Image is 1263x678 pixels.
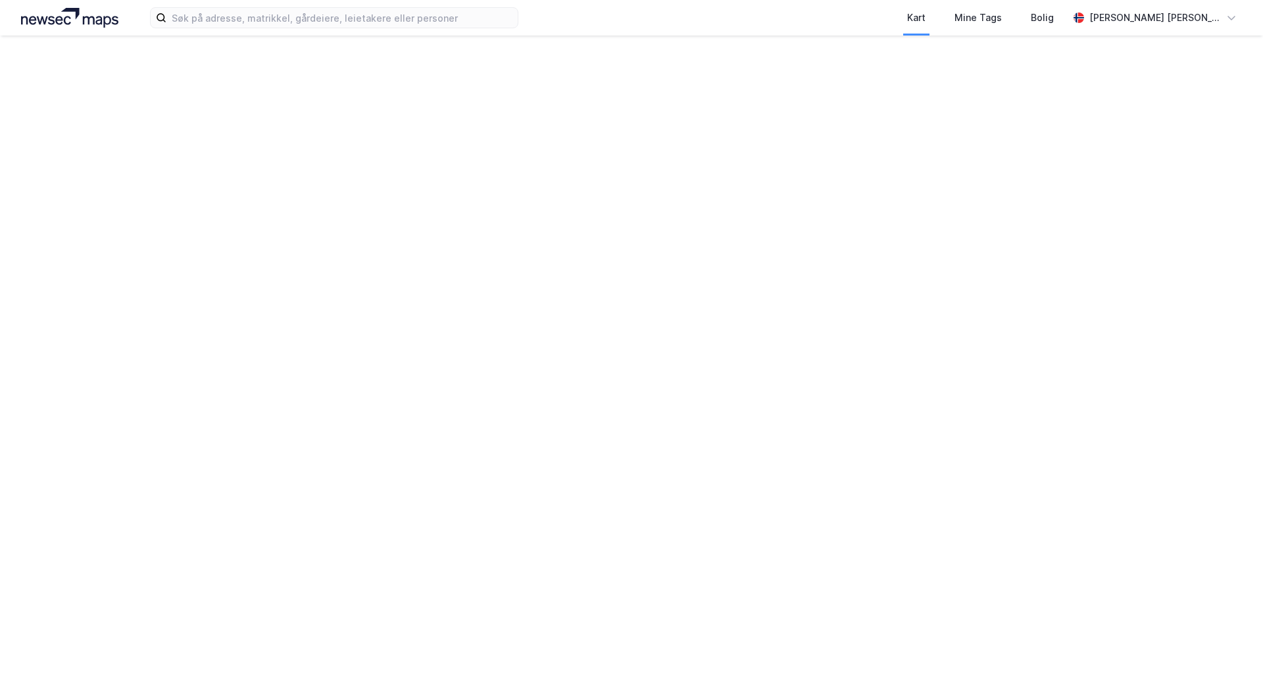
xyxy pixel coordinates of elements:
div: Mine Tags [954,10,1002,26]
div: Kart [907,10,926,26]
div: Kontrollprogram for chat [1197,615,1263,678]
iframe: Chat Widget [1197,615,1263,678]
input: Søk på adresse, matrikkel, gårdeiere, leietakere eller personer [166,8,518,28]
div: [PERSON_NAME] [PERSON_NAME] [1089,10,1221,26]
img: logo.a4113a55bc3d86da70a041830d287a7e.svg [21,8,118,28]
div: Bolig [1031,10,1054,26]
